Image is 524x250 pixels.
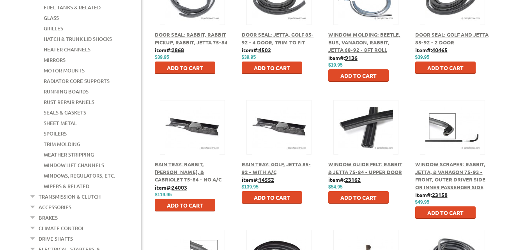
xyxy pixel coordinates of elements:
a: Windows, Regulators, Etc. [44,171,115,181]
a: Climate Control [39,223,85,233]
a: Weather Stripping [44,150,94,160]
u: 40465 [432,46,448,53]
button: Add to Cart [242,191,302,204]
span: Add to Cart [254,64,290,71]
b: item#: [328,176,361,183]
a: Wipers & Related [44,181,89,191]
a: Door Seal: Rabbit, Rabbit Pickup, Rabbit, Jetta 75-84 [155,31,228,46]
span: Add to Cart [167,64,203,71]
span: $19.95 [328,62,343,68]
button: Add to Cart [415,206,476,219]
span: $39.95 [415,55,430,60]
a: Door Seal: Jetta, Golf 85-92 - 4 Door, Trim To Fit [242,31,314,46]
a: Rain Tray: Golf, Jetta 85-92 - with A/C [242,161,311,175]
a: Sheet Metal [44,118,77,128]
a: Running Boards [44,86,89,97]
a: Window Guide Felt: Rabbit & Jetta 75-84 - Upper Door [328,161,402,175]
a: Spoilers [44,129,67,139]
a: Brakes [39,213,58,223]
a: Rain Tray: Rabbit, [PERSON_NAME], & Cabriolet 75-84 - No A/C [155,161,221,183]
span: Add to Cart [427,64,464,71]
b: item#: [155,46,184,53]
span: $54.95 [328,184,343,190]
button: Add to Cart [155,199,215,211]
a: Trim Molding [44,139,80,149]
a: Mirrors [44,55,65,65]
b: item#: [155,184,187,191]
button: Add to Cart [328,191,389,204]
b: item#: [242,46,271,53]
b: item#: [242,176,274,183]
span: Add to Cart [340,194,377,201]
a: Radiator Core Supports [44,76,110,86]
button: Add to Cart [155,62,215,74]
button: Add to Cart [242,62,302,74]
b: item#: [415,46,448,53]
u: 24003 [172,184,187,191]
a: Window Lift Channels [44,160,104,170]
span: Add to Cart [254,194,290,201]
span: $39.95 [155,55,169,60]
span: Add to Cart [167,202,203,209]
b: item#: [415,191,448,198]
a: Accessories [39,202,71,212]
a: Motor Mounts [44,65,85,76]
a: Rust Repair Panels [44,97,94,107]
u: 23158 [432,191,448,198]
a: Hatch & Trunk Lid Shocks [44,34,112,44]
span: Add to Cart [427,209,464,216]
span: $139.95 [242,184,258,190]
u: 4502 [258,46,271,53]
a: Door Seal: Golf and Jetta 85-92 - 2 Door [415,31,489,46]
button: Add to Cart [328,69,389,82]
span: Add to Cart [340,72,377,79]
b: item#: [328,54,358,61]
span: $119.95 [155,192,172,197]
u: 9136 [345,54,358,61]
a: Window Molding: Beetle, Bus, Vanagon, Rabbit, Jetta 68-92 - 8ft Roll [328,31,400,53]
a: Glass [44,13,59,23]
a: Heater Channels [44,44,90,55]
a: Transmission & Clutch [39,192,101,202]
a: Seals & Gaskets [44,107,86,118]
u: 2868 [172,46,184,53]
u: 14552 [258,176,274,183]
a: Grilles [44,23,63,33]
span: $39.95 [242,55,256,60]
button: Add to Cart [415,62,476,74]
a: Window Scraper: Rabbit, Jetta, & Vanagon 75-93 - Front, Outer Driver Side or Inner Passenger Side [415,161,485,190]
u: 23162 [345,176,361,183]
a: Drive Shafts [39,234,73,244]
span: $49.95 [415,199,430,205]
a: Fuel Tanks & Related [44,2,101,12]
